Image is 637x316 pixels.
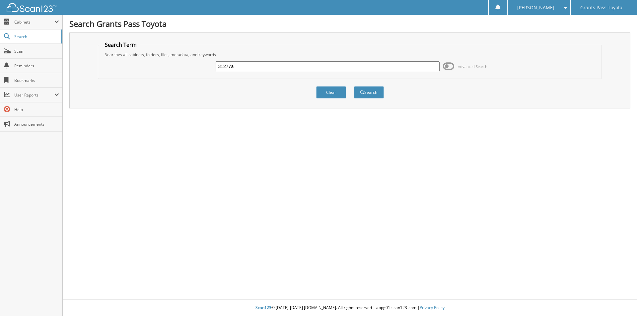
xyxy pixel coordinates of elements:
h1: Search Grants Pass Toyota [69,18,630,29]
span: [PERSON_NAME] [517,6,554,10]
iframe: Chat Widget [604,284,637,316]
span: Cabinets [14,19,54,25]
span: Search [14,34,58,39]
button: Clear [316,86,346,98]
span: Bookmarks [14,78,59,83]
img: scan123-logo-white.svg [7,3,56,12]
span: User Reports [14,92,54,98]
a: Privacy Policy [420,305,445,310]
div: © [DATE]-[DATE] [DOMAIN_NAME]. All rights reserved | appg01-scan123-com | [63,300,637,316]
span: Scan123 [255,305,271,310]
span: Reminders [14,63,59,69]
button: Search [354,86,384,98]
span: Scan [14,48,59,54]
legend: Search Term [102,41,140,48]
span: Advanced Search [458,64,487,69]
span: Grants Pass Toyota [580,6,622,10]
div: Searches all cabinets, folders, files, metadata, and keywords [102,52,599,57]
span: Help [14,107,59,112]
span: Announcements [14,121,59,127]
